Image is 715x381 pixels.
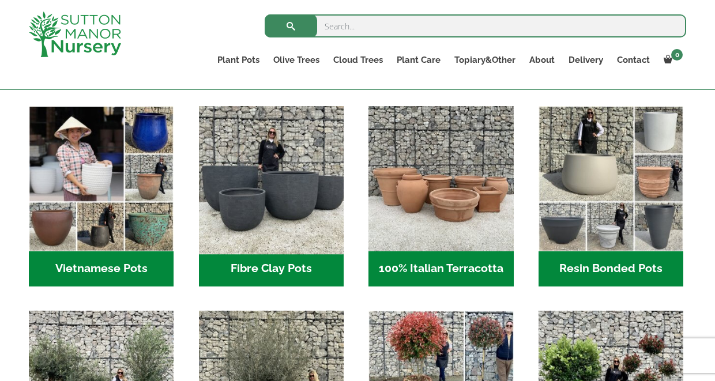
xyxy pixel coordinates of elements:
[368,251,513,287] h2: 100% Italian Terracotta
[368,106,513,286] a: Visit product category 100% Italian Terracotta
[447,52,522,68] a: Topiary&Other
[539,106,683,251] img: Home - 67232D1B A461 444F B0F6 BDEDC2C7E10B 1 105 c
[326,52,390,68] a: Cloud Trees
[610,52,657,68] a: Contact
[210,52,266,68] a: Plant Pots
[657,52,686,68] a: 0
[562,52,610,68] a: Delivery
[29,106,174,286] a: Visit product category Vietnamese Pots
[539,251,683,287] h2: Resin Bonded Pots
[195,103,347,255] img: Home - 8194B7A3 2818 4562 B9DD 4EBD5DC21C71 1 105 c 1
[522,52,562,68] a: About
[266,52,326,68] a: Olive Trees
[671,49,683,61] span: 0
[199,106,344,286] a: Visit product category Fibre Clay Pots
[29,12,121,57] img: logo
[199,251,344,287] h2: Fibre Clay Pots
[368,106,513,251] img: Home - 1B137C32 8D99 4B1A AA2F 25D5E514E47D 1 105 c
[539,106,683,286] a: Visit product category Resin Bonded Pots
[390,52,447,68] a: Plant Care
[265,14,686,37] input: Search...
[29,106,174,251] img: Home - 6E921A5B 9E2F 4B13 AB99 4EF601C89C59 1 105 c
[29,251,174,287] h2: Vietnamese Pots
